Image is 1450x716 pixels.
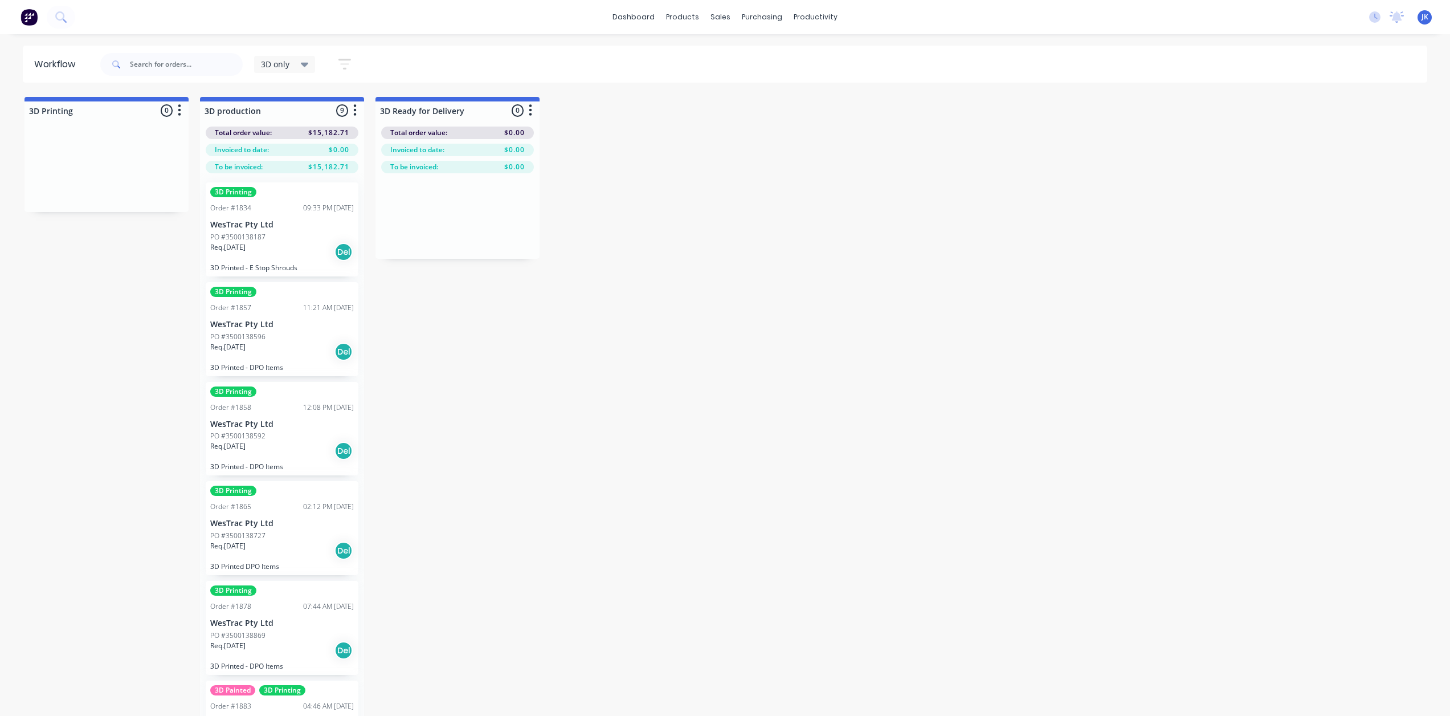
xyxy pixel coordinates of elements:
[1422,12,1428,22] span: JK
[210,701,251,711] div: Order #1883
[210,242,246,253] p: Req. [DATE]
[21,9,38,26] img: Factory
[504,145,525,155] span: $0.00
[210,303,251,313] div: Order #1857
[705,9,736,26] div: sales
[215,128,272,138] span: Total order value:
[210,531,266,541] p: PO #3500138727
[210,287,256,297] div: 3D Printing
[736,9,788,26] div: purchasing
[303,502,354,512] div: 02:12 PM [DATE]
[504,128,525,138] span: $0.00
[334,243,353,261] div: Del
[34,58,81,71] div: Workflow
[210,619,354,628] p: WesTrac Pty Ltd
[334,442,353,460] div: Del
[210,203,251,213] div: Order #1834
[210,641,246,651] p: Req. [DATE]
[390,128,447,138] span: Total order value:
[334,641,353,660] div: Del
[334,542,353,560] div: Del
[210,562,354,571] p: 3D Printed DPO Items
[210,519,354,528] p: WesTrac Pty Ltd
[215,162,263,172] span: To be invoiced:
[788,9,843,26] div: productivity
[206,382,358,476] div: 3D PrintingOrder #185812:08 PM [DATE]WesTrac Pty LtdPO #3500138592Req.[DATE]Del3D Printed - DPO I...
[210,662,354,670] p: 3D Printed - DPO Items
[130,53,243,76] input: Search for orders...
[303,701,354,711] div: 04:46 AM [DATE]
[303,203,354,213] div: 09:33 PM [DATE]
[210,502,251,512] div: Order #1865
[206,282,358,376] div: 3D PrintingOrder #185711:21 AM [DATE]WesTrac Pty LtdPO #3500138596Req.[DATE]Del3D Printed - DPO I...
[303,601,354,612] div: 07:44 AM [DATE]
[210,220,354,230] p: WesTrac Pty Ltd
[210,601,251,612] div: Order #1878
[210,431,266,441] p: PO #3500138592
[210,486,256,496] div: 3D Printing
[210,363,354,372] p: 3D Printed - DPO Items
[210,685,255,695] div: 3D Painted
[607,9,660,26] a: dashboard
[329,145,349,155] span: $0.00
[206,581,358,675] div: 3D PrintingOrder #187807:44 AM [DATE]WesTrac Pty LtdPO #3500138869Req.[DATE]Del3D Printed - DPO I...
[210,462,354,471] p: 3D Printed - DPO Items
[210,232,266,242] p: PO #3500138187
[210,387,256,397] div: 3D Printing
[308,128,349,138] span: $15,182.71
[308,162,349,172] span: $15,182.71
[206,481,358,575] div: 3D PrintingOrder #186502:12 PM [DATE]WesTrac Pty LtdPO #3500138727Req.[DATE]Del3D Printed DPO Items
[210,420,354,429] p: WesTrac Pty Ltd
[210,320,354,329] p: WesTrac Pty Ltd
[261,58,289,70] span: 3D only
[303,402,354,413] div: 12:08 PM [DATE]
[210,263,354,272] p: 3D Printed - E Stop Shrouds
[210,441,246,451] p: Req. [DATE]
[210,541,246,551] p: Req. [DATE]
[334,343,353,361] div: Del
[504,162,525,172] span: $0.00
[210,585,256,596] div: 3D Printing
[660,9,705,26] div: products
[259,685,305,695] div: 3D Printing
[210,402,251,413] div: Order #1858
[215,145,269,155] span: Invoiced to date:
[210,342,246,352] p: Req. [DATE]
[206,182,358,276] div: 3D PrintingOrder #183409:33 PM [DATE]WesTrac Pty LtdPO #3500138187Req.[DATE]Del3D Printed - E Sto...
[390,162,438,172] span: To be invoiced:
[390,145,444,155] span: Invoiced to date:
[210,187,256,197] div: 3D Printing
[210,332,266,342] p: PO #3500138596
[210,630,266,641] p: PO #3500138869
[303,303,354,313] div: 11:21 AM [DATE]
